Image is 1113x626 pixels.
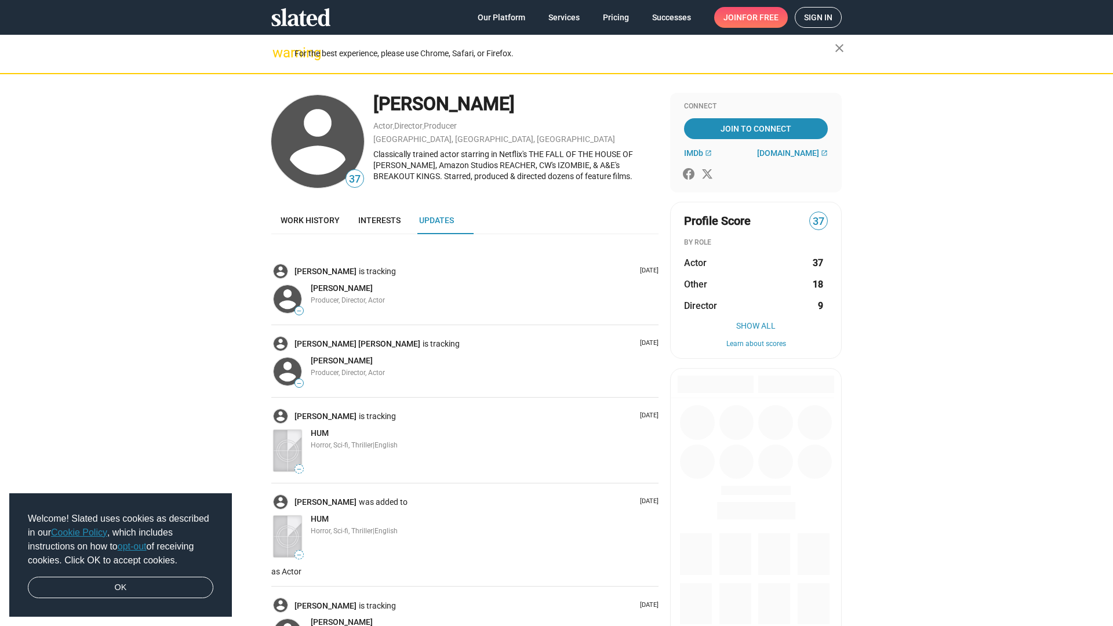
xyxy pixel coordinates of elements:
a: opt-out [118,541,147,551]
div: cookieconsent [9,493,232,617]
span: Sign in [804,8,832,27]
span: IMDb [684,148,703,158]
button: Show All [684,321,828,330]
span: Profile Score [684,213,751,229]
span: Actor [684,257,707,269]
a: [PERSON_NAME] [294,266,359,277]
span: — [295,308,303,314]
span: for free [742,7,779,28]
span: English [374,441,398,449]
span: Horror, Sci-fi, Thriller [311,441,373,449]
a: HUM [311,514,329,525]
mat-icon: open_in_new [705,150,712,156]
a: Successes [643,7,700,28]
a: [PERSON_NAME] [294,600,359,612]
p: [DATE] [635,339,659,348]
span: Work history [281,216,340,225]
strong: 37 [813,257,823,269]
span: , [423,123,424,130]
div: For the best experience, please use Chrome, Safari, or Firefox. [294,46,835,61]
a: Work history [271,206,349,234]
span: 37 [346,172,363,187]
div: Connect [684,102,828,111]
p: as Actor [271,566,659,577]
p: [DATE] [635,497,659,506]
span: Producer, Director, Actor [311,369,385,377]
span: Director [684,300,717,312]
span: Welcome! Slated uses cookies as described in our , which includes instructions on how to of recei... [28,512,213,567]
span: is tracking [359,266,398,277]
strong: 18 [813,278,823,290]
a: HUM [311,428,329,439]
span: Our Platform [478,7,525,28]
span: Services [548,7,580,28]
span: is tracking [359,411,398,422]
a: Cookie Policy [51,527,107,537]
a: Pricing [594,7,638,28]
span: HUM [311,428,329,438]
span: Successes [652,7,691,28]
div: BY ROLE [684,238,828,248]
p: [DATE] [635,601,659,610]
a: dismiss cookie message [28,577,213,599]
span: — [295,466,303,472]
a: Interests [349,206,410,234]
span: Interests [358,216,401,225]
span: English [374,527,398,535]
a: Director [394,121,423,130]
a: IMDb [684,148,712,158]
div: [PERSON_NAME] [373,92,659,117]
a: Services [539,7,589,28]
span: is tracking [423,339,462,350]
span: Other [684,278,707,290]
a: Sign in [795,7,842,28]
a: [PERSON_NAME] [311,355,373,366]
button: Learn about scores [684,340,828,349]
p: [DATE] [635,412,659,420]
a: [GEOGRAPHIC_DATA], [GEOGRAPHIC_DATA], [GEOGRAPHIC_DATA] [373,134,615,144]
strong: 9 [818,300,823,312]
a: Joinfor free [714,7,788,28]
a: Actor [373,121,393,130]
p: [DATE] [635,267,659,275]
span: | [373,441,374,449]
a: [PERSON_NAME] [PERSON_NAME] [294,339,423,350]
div: Classically trained actor starring in Netflix's THE FALL OF THE HOUSE OF [PERSON_NAME], Amazon St... [373,149,659,181]
a: [PERSON_NAME] [294,497,359,508]
span: is tracking [359,600,398,612]
a: [PERSON_NAME] [311,283,373,294]
a: [PERSON_NAME] [294,411,359,422]
a: Our Platform [468,7,534,28]
a: [DOMAIN_NAME] [757,148,828,158]
span: [PERSON_NAME] [311,356,373,365]
span: Join [723,7,779,28]
span: HUM [311,514,329,523]
a: Join To Connect [684,118,828,139]
mat-icon: warning [272,46,286,60]
mat-icon: close [832,41,846,55]
span: Updates [419,216,454,225]
span: — [295,552,303,558]
span: Pricing [603,7,629,28]
span: Producer, Director, Actor [311,296,385,304]
a: Producer [424,121,457,130]
span: , [393,123,394,130]
span: Join To Connect [686,118,825,139]
span: [DOMAIN_NAME] [757,148,819,158]
span: Horror, Sci-fi, Thriller [311,527,373,535]
a: Updates [410,206,463,234]
span: | [373,527,374,535]
span: was added to [359,497,410,508]
mat-icon: open_in_new [821,150,828,156]
span: [PERSON_NAME] [311,283,373,293]
span: — [295,380,303,387]
span: 37 [810,214,827,230]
